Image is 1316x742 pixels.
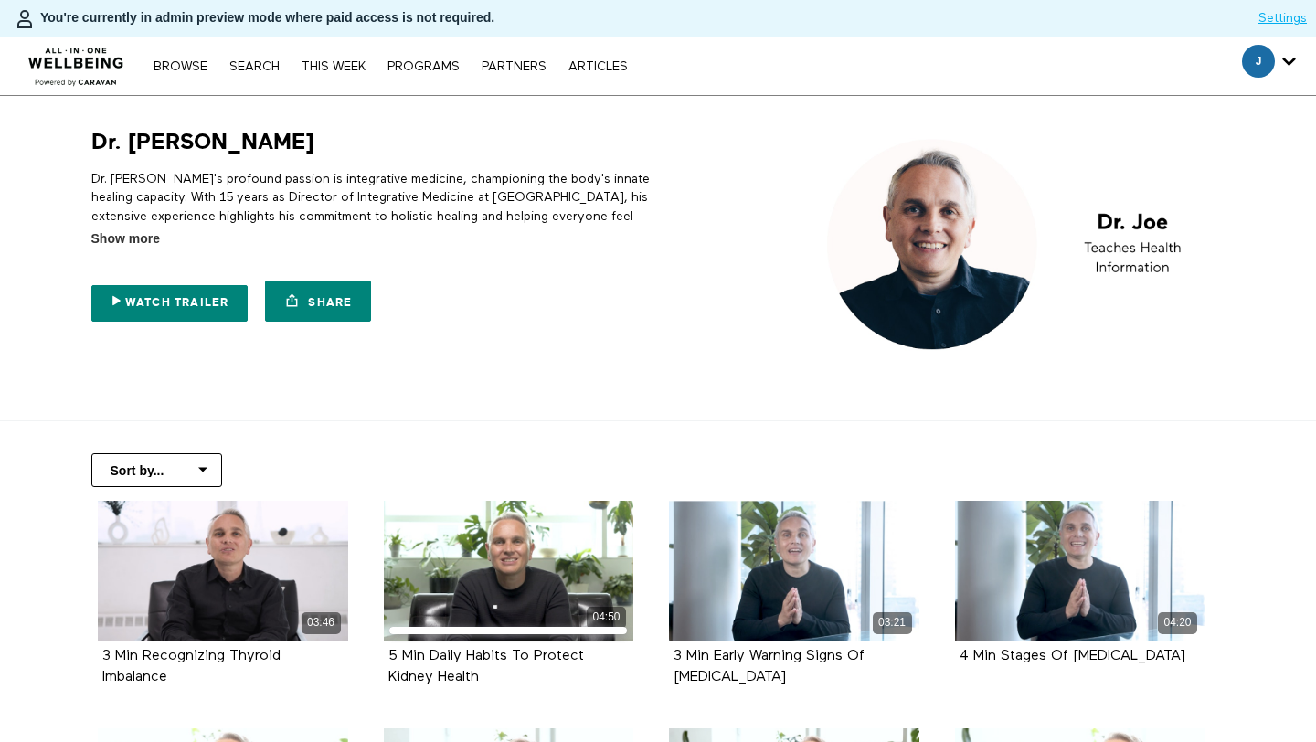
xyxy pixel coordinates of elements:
[960,649,1185,662] a: 4 Min Stages Of [MEDICAL_DATA]
[144,60,217,73] a: Browse
[91,170,652,244] p: Dr. [PERSON_NAME]'s profound passion is integrative medicine, championing the body's innate heali...
[91,128,314,156] h1: Dr. [PERSON_NAME]
[388,649,584,684] strong: 5 Min Daily Habits To Protect Kidney Health
[472,60,556,73] a: PARTNERS
[955,501,1205,641] a: 4 Min Stages Of Kidney Disease 04:20
[674,649,865,684] strong: 3 Min Early Warning Signs Of Kidney Disease
[21,34,132,89] img: CARAVAN
[265,281,371,322] a: Share
[220,60,289,73] a: Search
[302,612,341,633] div: 03:46
[98,501,348,641] a: 3 Min Recognizing Thyroid Imbalance 03:46
[960,649,1185,663] strong: 4 Min Stages Of Kidney Disease
[812,128,1226,361] img: Dr. Joe
[559,60,637,73] a: ARTICLES
[91,285,249,322] a: Watch Trailer
[292,60,375,73] a: THIS WEEK
[669,501,919,641] a: 3 Min Early Warning Signs Of Kidney Disease 03:21
[873,612,912,633] div: 03:21
[144,57,636,75] nav: Primary
[91,229,160,249] span: Show more
[674,649,865,684] a: 3 Min Early Warning Signs Of [MEDICAL_DATA]
[388,649,584,684] a: 5 Min Daily Habits To Protect Kidney Health
[587,607,626,628] div: 04:50
[102,649,281,684] strong: 3 Min Recognizing Thyroid Imbalance
[378,60,469,73] a: PROGRAMS
[1158,612,1197,633] div: 04:20
[102,649,281,684] a: 3 Min Recognizing Thyroid Imbalance
[1258,9,1307,27] a: Settings
[384,501,634,641] a: 5 Min Daily Habits To Protect Kidney Health 04:50
[1228,37,1310,95] div: Secondary
[14,8,36,30] img: person-bdfc0eaa9744423c596e6e1c01710c89950b1dff7c83b5d61d716cfd8139584f.svg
